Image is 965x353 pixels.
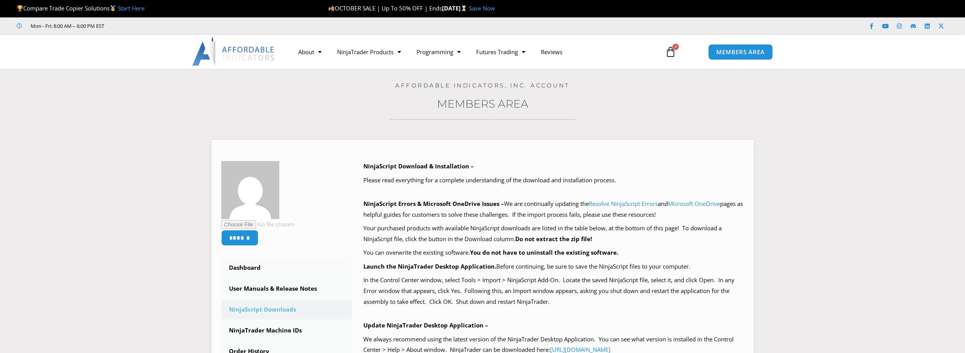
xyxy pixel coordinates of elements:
a: Save Now [469,4,495,12]
a: NinjaScript Downloads [221,300,352,320]
a: Dashboard [221,258,352,278]
a: NinjaTrader Machine IDs [221,320,352,341]
span: MEMBERS AREA [716,49,765,55]
strong: [DATE] [442,4,469,12]
a: About [291,43,329,61]
a: Reviews [533,43,570,61]
img: LogoAI | Affordable Indicators – NinjaTrader [192,38,275,66]
a: Resolve NinjaScript Errors [589,200,658,207]
span: Compare Trade Copier Solutions [17,4,144,12]
b: You do not have to uninstall the existing software. [470,248,618,256]
p: Before continuing, be sure to save the NinjaScript files to your computer. [363,261,744,272]
a: Affordable Indicators, Inc. Account [395,82,570,89]
p: Your purchased products with available NinjaScript downloads are listed in the table below, at th... [363,223,744,245]
a: Futures Trading [468,43,533,61]
span: Mon - Fri: 8:00 AM – 6:00 PM EST [29,21,104,31]
a: Start Here [118,4,144,12]
p: We are continually updating the and pages as helpful guides for customers to solve these challeng... [363,199,744,220]
img: 🥇 [110,5,116,11]
p: You can overwrite the existing software. [363,247,744,258]
img: 🍂 [329,5,334,11]
b: Do not extract the zip file! [515,235,592,243]
b: NinjaScript Errors & Microsoft OneDrive Issues – [363,200,504,207]
p: In the Control Center window, select Tools > Import > NinjaScript Add-On. Locate the saved NinjaS... [363,275,744,307]
a: User Manuals & Release Notes [221,279,352,299]
a: 0 [654,41,688,63]
b: Update NinjaTrader Desktop Application – [363,321,488,329]
span: 0 [673,44,679,50]
img: 🏆 [17,5,23,11]
nav: Menu [291,43,656,61]
a: Microsoft OneDrive [668,200,720,207]
b: Launch the NinjaTrader Desktop Application. [363,262,496,270]
span: OCTOBER SALE | Up To 50% OFF | Ends [328,4,442,12]
a: Programming [409,43,468,61]
p: Please read everything for a complete understanding of the download and installation process. [363,175,744,186]
a: NinjaTrader Products [329,43,409,61]
iframe: Customer reviews powered by Trustpilot [115,22,231,30]
img: ⌛ [461,5,467,11]
a: MEMBERS AREA [708,44,773,60]
a: Members Area [437,97,528,110]
b: NinjaScript Download & Installation – [363,162,474,170]
img: b7b3e2a179e17438757b6ef5c44022736e70414cdd2ef4de6949d79d2a1b46f9 [221,161,279,219]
